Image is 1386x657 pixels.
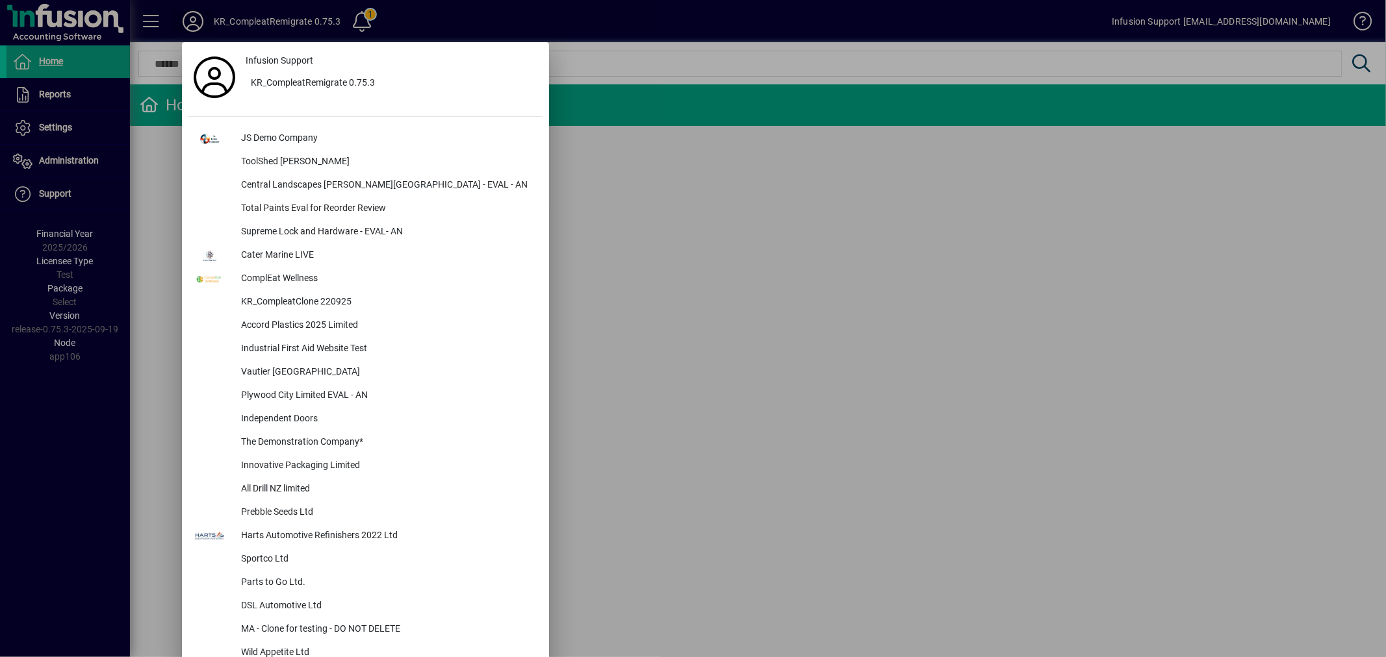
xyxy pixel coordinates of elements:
a: Profile [188,66,240,89]
div: Prebble Seeds Ltd [231,501,543,525]
div: The Demonstration Company* [231,431,543,454]
button: Innovative Packaging Limited [188,454,543,478]
div: JS Demo Company [231,127,543,151]
button: ComplEat Wellness [188,267,543,291]
button: Harts Automotive Refinishers 2022 Ltd [188,525,543,548]
div: Independent Doors [231,408,543,431]
div: Accord Plastics 2025 Limited [231,314,543,338]
a: Infusion Support [240,49,543,72]
button: Parts to Go Ltd. [188,571,543,595]
button: Prebble Seeds Ltd [188,501,543,525]
div: Industrial First Aid Website Test [231,338,543,361]
div: Total Paints Eval for Reorder Review [231,197,543,221]
button: Cater Marine LIVE [188,244,543,267]
div: Sportco Ltd [231,548,543,571]
button: KR_CompleatRemigrate 0.75.3 [240,72,543,95]
div: ToolShed [PERSON_NAME] [231,151,543,174]
button: JS Demo Company [188,127,543,151]
button: Vautier [GEOGRAPHIC_DATA] [188,361,543,384]
button: Sportco Ltd [188,548,543,571]
button: Total Paints Eval for Reorder Review [188,197,543,221]
button: DSL Automotive Ltd [188,595,543,618]
button: Independent Doors [188,408,543,431]
div: Parts to Go Ltd. [231,571,543,595]
div: DSL Automotive Ltd [231,595,543,618]
span: Infusion Support [246,54,313,68]
button: ToolShed [PERSON_NAME] [188,151,543,174]
button: All Drill NZ limited [188,478,543,501]
div: Supreme Lock and Hardware - EVAL- AN [231,221,543,244]
button: Supreme Lock and Hardware - EVAL- AN [188,221,543,244]
div: All Drill NZ limited [231,478,543,501]
div: Plywood City Limited EVAL - AN [231,384,543,408]
div: MA - Clone for testing - DO NOT DELETE [231,618,543,641]
button: Industrial First Aid Website Test [188,338,543,361]
div: Central Landscapes [PERSON_NAME][GEOGRAPHIC_DATA] - EVAL - AN [231,174,543,197]
div: KR_CompleatClone 220925 [231,291,543,314]
div: ComplEat Wellness [231,267,543,291]
button: Central Landscapes [PERSON_NAME][GEOGRAPHIC_DATA] - EVAL - AN [188,174,543,197]
button: Accord Plastics 2025 Limited [188,314,543,338]
button: MA - Clone for testing - DO NOT DELETE [188,618,543,641]
div: Cater Marine LIVE [231,244,543,267]
button: Plywood City Limited EVAL - AN [188,384,543,408]
div: Innovative Packaging Limited [231,454,543,478]
button: KR_CompleatClone 220925 [188,291,543,314]
div: Harts Automotive Refinishers 2022 Ltd [231,525,543,548]
div: Vautier [GEOGRAPHIC_DATA] [231,361,543,384]
button: The Demonstration Company* [188,431,543,454]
